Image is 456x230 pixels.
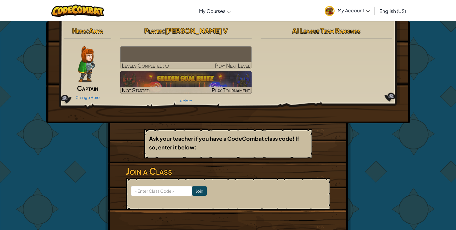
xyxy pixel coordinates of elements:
span: Hero [72,26,87,35]
a: + More [179,98,192,103]
span: Not Started [122,87,150,94]
span: : [163,26,165,35]
img: captain-pose.png [78,46,95,82]
a: Change Hero [75,95,100,100]
span: English (US) [379,8,406,14]
input: <Enter Class Code> [131,186,192,196]
a: Not StartedPlay Tournament [120,71,252,94]
img: Golden Goal [120,71,252,94]
h3: Join a Class [126,164,330,178]
span: AI League Team Rankings [292,26,360,35]
input: Join [192,186,207,196]
a: My Courses [196,3,234,19]
span: Captain [77,84,98,92]
b: Ask your teacher if you have a CodeCombat class code! If so, enter it below: [149,135,299,151]
span: : [87,26,89,35]
img: avatar [325,6,335,16]
span: Play Next Level [215,62,250,69]
span: [PERSON_NAME] V [165,26,228,35]
span: Player [144,26,163,35]
img: CodeCombat logo [51,5,104,17]
span: Levels Completed: 0 [122,62,169,69]
span: My Account [338,7,370,14]
a: English (US) [376,3,409,19]
a: My Account [322,1,373,20]
span: Play Tournament [212,87,250,94]
span: My Courses [199,8,225,14]
span: Anya [89,26,103,35]
a: Play Next Level [120,46,252,69]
